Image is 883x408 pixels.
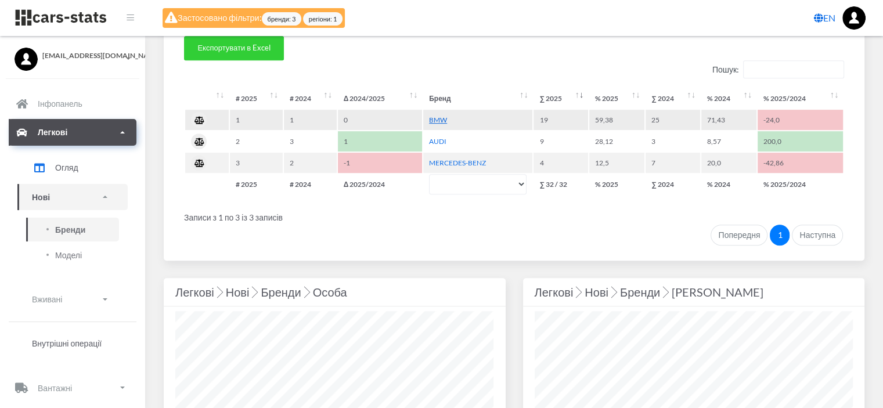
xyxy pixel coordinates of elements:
[32,190,50,204] p: Нові
[589,174,644,194] th: % 2025
[701,88,756,109] th: %&nbsp;2024: активувати для сортування стовпців за зростанням
[534,88,588,109] th: ∑&nbsp;2025: активувати для сортування стовпців за зростанням
[284,153,337,173] td: 2
[175,283,494,301] div: Легкові Нові Бренди Особа
[743,60,844,78] input: Пошук:
[534,110,588,130] td: 19
[758,131,843,151] td: 200,0
[38,96,82,111] p: Інфопанель
[17,331,128,355] a: Внутрішні операції
[284,110,337,130] td: 1
[646,153,700,173] td: 7
[15,48,131,61] a: [EMAIL_ADDRESS][DOMAIN_NAME]
[32,337,102,349] span: Внутрішні операції
[184,36,284,60] button: Експортувати в Excel
[701,131,756,151] td: 8,57
[230,174,283,194] th: # 2025
[758,153,843,173] td: -42,86
[262,12,301,26] span: бренди: 3
[55,223,85,236] span: Бренди
[38,381,72,395] p: Вантажні
[758,110,843,130] td: -24,0
[770,225,790,245] a: 1
[589,131,644,151] td: 28,12
[230,88,283,109] th: #&nbsp;2025: активувати для сортування стовпців за зростанням
[17,286,128,312] a: Вживані
[338,153,422,173] td: -1
[197,43,271,52] span: Експортувати в Excel
[589,153,644,173] td: 12,5
[15,9,107,27] img: navbar brand
[589,88,644,109] th: %&nbsp;2025: активувати для сортування стовпців за зростанням
[646,110,700,130] td: 25
[32,292,62,306] p: Вживані
[701,174,756,194] th: % 2024
[809,6,840,30] a: EN
[284,174,337,194] th: # 2024
[589,110,644,130] td: 59,38
[38,125,67,139] p: Легкові
[42,50,131,61] span: [EMAIL_ADDRESS][DOMAIN_NAME]
[535,283,853,301] div: Легкові Нові Бренди [PERSON_NAME]
[646,174,700,194] th: ∑ 2024
[758,174,843,194] th: % 2025/2024
[712,60,844,78] label: Пошук:
[9,91,136,117] a: Інфопанель
[55,249,82,261] span: Моделі
[646,88,700,109] th: ∑&nbsp;2024: активувати для сортування стовпців за зростанням
[534,153,588,173] td: 4
[163,8,345,28] div: Застосовано фільтри:
[429,158,486,167] a: MERCEDES-BENZ
[284,88,337,109] th: #&nbsp;2024: активувати для сортування стовпців за зростанням
[701,110,756,130] td: 71,43
[184,204,844,223] div: Записи з 1 по 3 із 3 записів
[55,161,78,174] span: Огляд
[423,88,532,109] th: Бренд: активувати для сортування стовпців за зростанням
[338,88,422,109] th: Δ&nbsp;2024/2025: активувати для сортування стовпців за зростанням
[701,153,756,173] td: 20,0
[9,374,136,401] a: Вантажні
[230,131,283,151] td: 2
[17,153,128,182] a: Огляд
[646,131,700,151] td: 3
[842,6,866,30] img: ...
[429,115,447,124] a: BMW
[26,218,119,241] a: Бренди
[230,153,283,173] td: 3
[17,184,128,210] a: Нові
[338,131,422,151] td: 1
[284,131,337,151] td: 3
[534,131,588,151] td: 9
[429,137,446,146] a: AUDI
[230,110,283,130] td: 1
[338,174,422,194] th: Δ 2025/2024
[26,243,119,267] a: Моделі
[758,88,843,109] th: %&nbsp;2025/2024: активувати для сортування стовпців за зростанням
[338,110,422,130] td: 0
[534,174,588,194] th: ∑ 32 / 32
[185,88,229,109] th: : активувати для сортування стовпців за зростанням
[9,119,136,146] a: Легкові
[303,12,343,26] span: регіони: 1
